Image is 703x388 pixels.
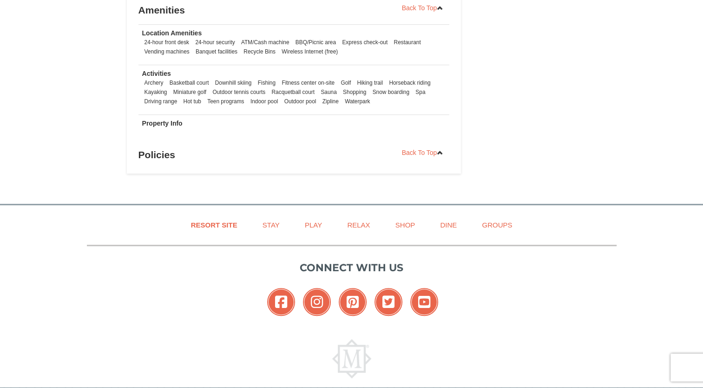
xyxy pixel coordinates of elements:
[370,87,412,97] li: Snow boarding
[341,87,368,97] li: Shopping
[293,38,338,47] li: BBQ/Picnic area
[142,120,183,127] strong: Property Info
[320,97,341,106] li: Zipline
[239,38,292,47] li: ATM/Cash machine
[138,146,450,164] h3: Policies
[213,78,254,87] li: Downhill skiing
[279,78,337,87] li: Fitness center on-site
[142,47,192,56] li: Vending machines
[205,97,246,106] li: Teen programs
[193,38,237,47] li: 24-hour security
[293,214,334,235] a: Play
[332,339,371,378] img: Massanutten Resort Logo
[413,87,427,97] li: Spa
[470,214,524,235] a: Groups
[338,78,353,87] li: Golf
[279,47,340,56] li: Wireless Internet (free)
[142,38,192,47] li: 24-hour front desk
[241,47,278,56] li: Recycle Bins
[428,214,468,235] a: Dine
[251,214,291,235] a: Stay
[318,87,339,97] li: Sauna
[391,38,423,47] li: Restaurant
[256,78,278,87] li: Fishing
[269,87,317,97] li: Racquetball court
[210,87,268,97] li: Outdoor tennis courts
[142,70,171,77] strong: Activities
[142,78,166,87] li: Archery
[387,78,433,87] li: Horseback riding
[138,1,450,20] h3: Amenities
[342,97,372,106] li: Waterpark
[396,146,450,160] a: Back To Top
[167,78,211,87] li: Basketball court
[87,260,617,275] p: Connect with us
[193,47,240,56] li: Banquet facilities
[355,78,385,87] li: Hiking trail
[142,87,170,97] li: Kayaking
[171,87,209,97] li: Miniature golf
[335,214,381,235] a: Relax
[396,1,450,15] a: Back To Top
[181,97,204,106] li: Hot tub
[142,97,180,106] li: Driving range
[282,97,319,106] li: Outdoor pool
[384,214,427,235] a: Shop
[179,214,249,235] a: Resort Site
[340,38,390,47] li: Express check-out
[248,97,281,106] li: Indoor pool
[142,29,202,37] strong: Location Amenities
